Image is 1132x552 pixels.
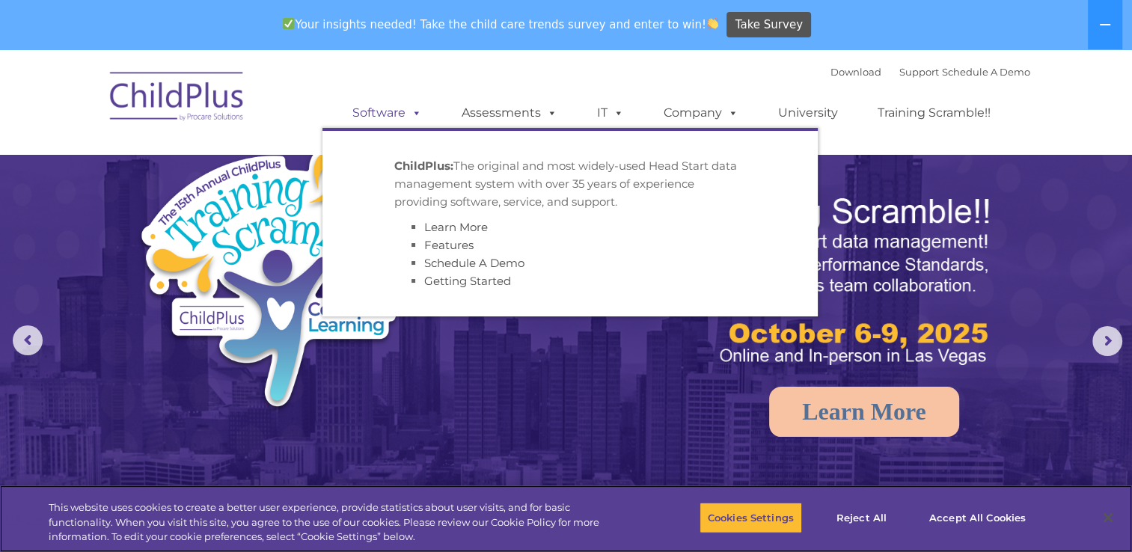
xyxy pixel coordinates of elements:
[921,502,1034,533] button: Accept All Cookies
[49,500,622,545] div: This website uses cookies to create a better user experience, provide statistics about user visit...
[726,12,811,38] a: Take Survey
[735,12,803,38] span: Take Survey
[424,274,511,288] a: Getting Started
[424,238,474,252] a: Features
[283,18,294,29] img: ✅
[337,98,437,128] a: Software
[815,502,908,533] button: Reject All
[394,157,746,211] p: The original and most widely-used Head Start data management system with over 35 years of experie...
[830,66,1030,78] font: |
[394,159,453,173] strong: ChildPlus:
[649,98,753,128] a: Company
[447,98,572,128] a: Assessments
[582,98,639,128] a: IT
[700,502,802,533] button: Cookies Settings
[103,61,252,136] img: ChildPlus by Procare Solutions
[208,160,272,171] span: Phone number
[863,98,1006,128] a: Training Scramble!!
[277,10,725,39] span: Your insights needed! Take the child care trends survey and enter to win!
[763,98,853,128] a: University
[424,256,524,270] a: Schedule A Demo
[707,18,718,29] img: 👏
[830,66,881,78] a: Download
[942,66,1030,78] a: Schedule A Demo
[208,99,254,110] span: Last name
[899,66,939,78] a: Support
[424,220,488,234] a: Learn More
[1092,501,1125,534] button: Close
[769,387,959,437] a: Learn More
